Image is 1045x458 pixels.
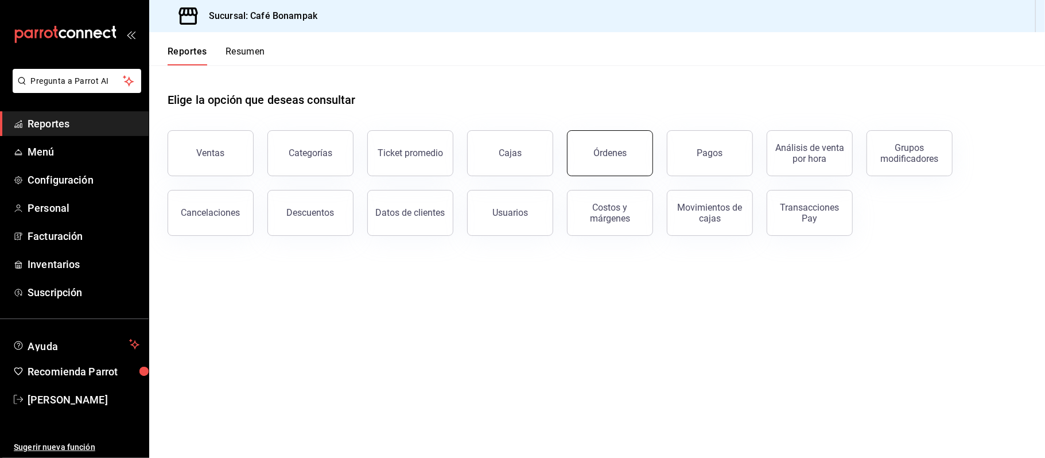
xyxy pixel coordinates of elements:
button: Costos y márgenes [567,190,653,236]
span: Recomienda Parrot [28,364,139,379]
a: Pregunta a Parrot AI [8,83,141,95]
div: navigation tabs [168,46,265,65]
div: Datos de clientes [376,207,445,218]
button: Usuarios [467,190,553,236]
button: Resumen [226,46,265,65]
button: Pregunta a Parrot AI [13,69,141,93]
button: Movimientos de cajas [667,190,753,236]
span: Sugerir nueva función [14,441,139,453]
button: Transacciones Pay [767,190,853,236]
span: Reportes [28,116,139,131]
button: Pagos [667,130,753,176]
span: Inventarios [28,257,139,272]
span: Pregunta a Parrot AI [31,75,123,87]
button: Cancelaciones [168,190,254,236]
button: Ticket promedio [367,130,453,176]
span: [PERSON_NAME] [28,392,139,407]
div: Transacciones Pay [774,202,845,224]
div: Cancelaciones [181,207,240,218]
button: Reportes [168,46,207,65]
div: Movimientos de cajas [674,202,745,224]
button: open_drawer_menu [126,30,135,39]
div: Categorías [289,148,332,158]
div: Ventas [197,148,225,158]
div: Usuarios [492,207,528,218]
span: Personal [28,200,139,216]
div: Pagos [697,148,723,158]
button: Descuentos [267,190,353,236]
h1: Elige la opción que deseas consultar [168,91,356,108]
div: Grupos modificadores [874,142,945,164]
span: Menú [28,144,139,160]
button: Análisis de venta por hora [767,130,853,176]
button: Cajas [467,130,553,176]
h3: Sucursal: Café Bonampak [200,9,317,23]
span: Facturación [28,228,139,244]
div: Análisis de venta por hora [774,142,845,164]
div: Ticket promedio [378,148,443,158]
button: Grupos modificadores [867,130,953,176]
span: Ayuda [28,337,125,351]
button: Datos de clientes [367,190,453,236]
div: Descuentos [287,207,335,218]
span: Configuración [28,172,139,188]
div: Cajas [499,148,522,158]
button: Órdenes [567,130,653,176]
div: Órdenes [593,148,627,158]
div: Costos y márgenes [574,202,646,224]
span: Suscripción [28,285,139,300]
button: Ventas [168,130,254,176]
button: Categorías [267,130,353,176]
